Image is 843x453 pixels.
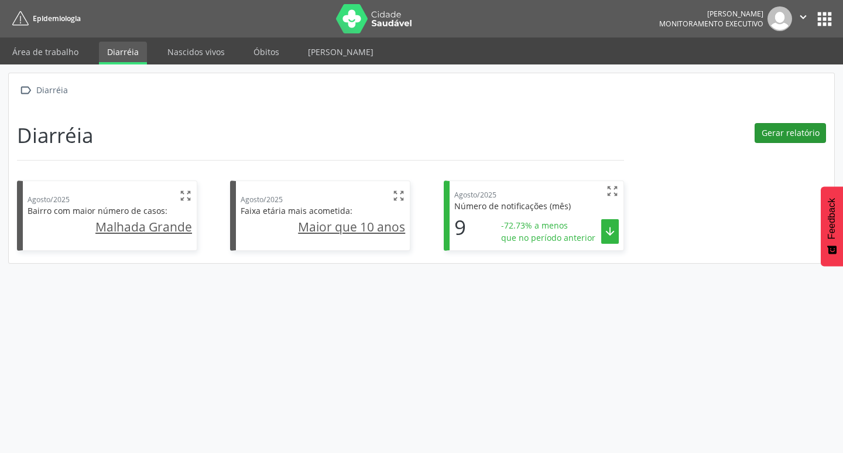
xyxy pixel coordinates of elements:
u: Maior que 10 anos [298,219,405,235]
img: img [767,6,792,31]
i:  [797,11,810,23]
span: Feedback [827,198,837,239]
div: Agosto/2025  Faixa etária mais acometida: Maior que 10 anos [230,180,410,251]
a: Nascidos vivos [159,42,233,62]
div: [PERSON_NAME] [659,9,763,19]
a: [PERSON_NAME] [300,42,382,62]
button:  [792,6,814,31]
u: Malhada Grande [95,219,192,235]
span: Faixa etária mais acometida: [241,205,352,216]
i:  [604,225,616,238]
span: Epidemiologia [33,13,81,23]
span: Número de notificações (mês) [454,200,571,212]
span: que no período anterior [501,231,595,244]
h1: 9 [454,215,466,240]
a: Área de trabalho [4,42,87,62]
i:  [606,185,619,197]
button: Gerar relatório [755,123,826,143]
span: Agosto/2025 [241,195,283,205]
a: Epidemiologia [8,9,81,28]
div: Agosto/2025  Bairro com maior número de casos: Malhada Grande [17,180,197,251]
a:  Diarréia [17,81,70,98]
button: apps [814,9,835,29]
span: Agosto/2025 [454,190,496,200]
div: Diarréia [34,81,70,98]
span: Bairro com maior número de casos: [28,205,167,216]
span: Agosto/2025 [28,195,70,205]
i:  [179,189,192,202]
h1: Diarréia [17,123,93,148]
i:  [392,189,405,202]
i:  [17,81,34,98]
div: Agosto/2025  Número de notificações (mês) 9 -72.73% a menos que no período anterior  [444,180,624,251]
button: Feedback - Mostrar pesquisa [821,186,843,266]
span: Monitoramento Executivo [659,19,763,29]
a: Diarréia [99,42,147,64]
span: -72.73% a menos [501,219,595,231]
a: Óbitos [245,42,287,62]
